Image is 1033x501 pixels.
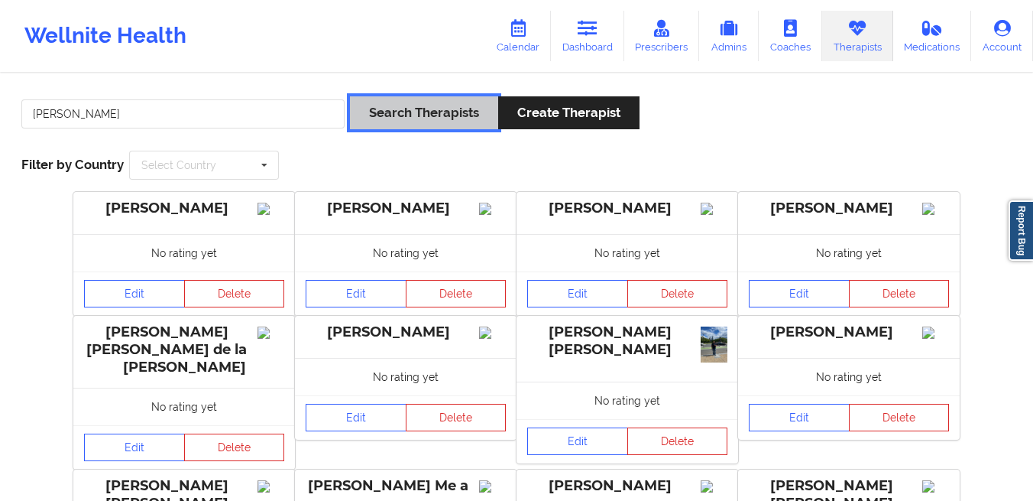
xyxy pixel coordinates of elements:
div: [PERSON_NAME] [749,200,949,217]
div: Select Country [141,160,216,171]
div: No rating yet [516,382,738,419]
a: Edit [749,280,850,307]
img: Image%2Fplaceholer-image.png [479,480,506,493]
img: Image%2Fplaceholer-image.png [479,203,506,215]
a: Account [971,11,1033,61]
a: Calendar [485,11,551,61]
img: Image%2Fplaceholer-image.png [257,480,284,493]
div: [PERSON_NAME] [749,324,949,341]
div: No rating yet [73,234,295,272]
div: No rating yet [73,388,295,425]
a: Edit [527,428,628,455]
button: Create Therapist [498,96,640,129]
button: Delete [627,428,728,455]
a: Edit [749,404,850,431]
input: Search Keywords [21,99,345,129]
a: Admins [699,11,759,61]
div: No rating yet [295,358,516,395]
div: [PERSON_NAME] [306,324,506,341]
div: [PERSON_NAME] Me a [306,477,506,495]
div: [PERSON_NAME] [84,200,284,217]
button: Delete [627,280,728,307]
a: Edit [84,280,185,307]
div: No rating yet [516,234,738,272]
div: No rating yet [295,234,516,272]
img: Image%2Fplaceholer-image.png [701,480,727,493]
button: Delete [184,434,285,461]
img: Image%2Fplaceholer-image.png [479,327,506,339]
img: Image%2Fplaceholer-image.png [922,327,949,339]
img: Image%2Fplaceholer-image.png [922,480,949,493]
a: Edit [527,280,628,307]
a: Coaches [759,11,822,61]
img: Image%2Fplaceholer-image.png [257,327,284,339]
img: Image%2Fplaceholer-image.png [701,203,727,215]
button: Search Therapists [350,96,498,129]
a: Report Bug [1009,200,1033,261]
img: Image%2Fplaceholer-image.png [922,203,949,215]
a: Therapists [822,11,893,61]
div: [PERSON_NAME] [527,200,727,217]
img: Image%2Fplaceholer-image.png [257,203,284,215]
div: [PERSON_NAME] [527,477,727,495]
div: No rating yet [738,358,960,395]
a: Dashboard [551,11,624,61]
button: Delete [406,280,507,307]
div: [PERSON_NAME] [PERSON_NAME] [527,324,727,359]
div: [PERSON_NAME] [PERSON_NAME] de la [PERSON_NAME] [84,324,284,376]
button: Delete [849,404,950,431]
div: No rating yet [738,234,960,272]
button: Delete [406,404,507,431]
span: Filter by Country [21,157,124,172]
button: Delete [849,280,950,307]
div: [PERSON_NAME] [306,200,506,217]
a: Edit [84,434,185,461]
a: Medications [893,11,972,61]
button: Delete [184,280,285,307]
a: Prescribers [624,11,700,61]
a: Edit [306,404,406,431]
img: af653f90-b5aa-4584-b7ce-bc9dc27affc6_IMG_2483.jpeg [701,327,727,363]
a: Edit [306,280,406,307]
